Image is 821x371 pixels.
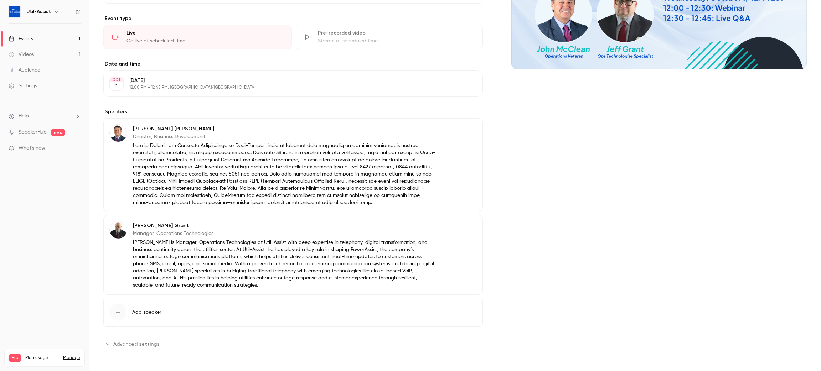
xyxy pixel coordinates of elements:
[19,145,45,152] span: What's new
[19,129,47,136] a: SpeakerHub
[129,85,445,90] p: 12:00 PM - 12:45 PM, [GEOGRAPHIC_DATA]/[GEOGRAPHIC_DATA]
[132,309,161,316] span: Add speaker
[103,108,483,115] label: Speakers
[110,77,123,82] div: OCT
[133,239,437,289] p: [PERSON_NAME] is Manager, Operations Technologies at Util-Assist with deep expertise in telephony...
[129,77,445,84] p: [DATE]
[9,6,20,17] img: Util-Assist
[9,67,40,74] div: Audience
[110,221,127,239] img: Jeff Grant
[9,354,21,362] span: Pro
[113,340,159,348] span: Advanced settings
[103,298,483,327] button: Add speaker
[26,8,51,15] h6: Util-Assist
[9,113,81,120] li: help-dropdown-opener
[9,35,33,42] div: Events
[19,113,29,120] span: Help
[126,37,283,45] div: Go live at scheduled time
[115,83,118,90] p: 1
[133,230,437,237] p: Manager, Operations Technologies
[103,338,483,350] section: Advanced settings
[103,338,164,350] button: Advanced settings
[103,61,483,68] label: Date and time
[25,355,59,361] span: Plan usage
[318,37,474,45] div: Stream at scheduled time
[318,30,474,37] div: Pre-recorded video
[295,25,483,49] div: Pre-recorded videoStream at scheduled time
[103,15,483,22] p: Event type
[133,125,437,132] p: [PERSON_NAME] [PERSON_NAME]
[133,142,437,206] p: Lore ip Dolorsit am Consecte Adipiscinge se Doei-Tempor, incid ut laboreet dolo magnaaliq en admi...
[133,133,437,140] p: Director, Business Development
[126,30,283,37] div: Live
[103,118,483,212] div: John McClean[PERSON_NAME] [PERSON_NAME]Director, Business DevelopmentLore ip Dolorsit am Consecte...
[110,125,127,142] img: John McClean
[63,355,80,361] a: Manage
[51,129,65,136] span: new
[103,215,483,295] div: Jeff Grant[PERSON_NAME] GrantManager, Operations Technologies[PERSON_NAME] is Manager, Operations...
[133,222,437,229] p: [PERSON_NAME] Grant
[9,82,37,89] div: Settings
[103,25,292,49] div: LiveGo live at scheduled time
[9,51,34,58] div: Videos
